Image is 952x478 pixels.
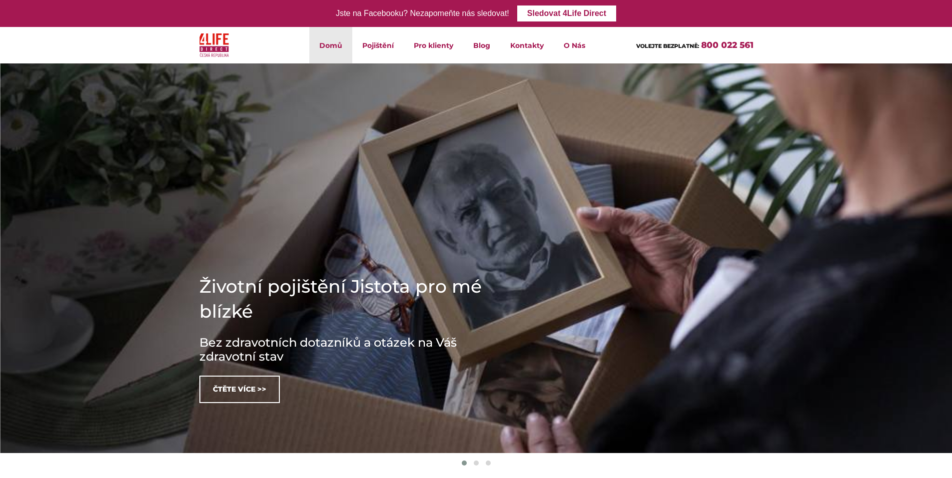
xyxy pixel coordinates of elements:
[527,9,606,17] font: Sledovat 4Life Direct
[500,27,554,63] a: Kontakty
[199,31,229,59] img: Logo 4Life Direct Česká republika
[199,335,457,364] font: Bez zdravotních dotazníků a otázek na Váš zdravotní stav
[636,42,699,49] font: VOLEJTE BEZPLATNĚ:
[309,27,352,63] a: Domů
[701,40,754,50] a: 800 022 561
[510,41,544,50] font: Kontakty
[319,41,342,50] font: Domů
[463,27,500,63] a: Blog
[213,385,266,394] font: Čtěte více >>
[336,9,509,17] font: Jste na Facebooku? Nezapomeňte nás sledovat!
[199,376,280,403] a: Čtěte více >>
[517,5,616,21] a: Sledovat 4Life Direct
[199,275,482,322] font: Životní pojištění Jistota pro mé blízké
[473,41,490,50] font: Blog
